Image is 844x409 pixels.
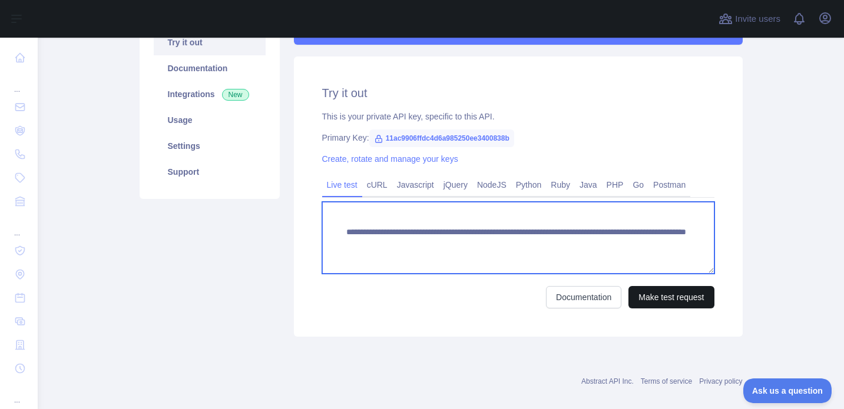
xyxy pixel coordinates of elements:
[9,71,28,94] div: ...
[743,378,832,403] iframe: Toggle Customer Support
[716,9,783,28] button: Invite users
[546,175,575,194] a: Ruby
[628,286,714,308] button: Make test request
[154,107,266,133] a: Usage
[699,377,742,385] a: Privacy policy
[641,377,692,385] a: Terms of service
[154,29,266,55] a: Try it out
[154,133,266,159] a: Settings
[546,286,621,308] a: Documentation
[575,175,602,194] a: Java
[581,377,634,385] a: Abstract API Inc.
[154,81,266,107] a: Integrations New
[322,111,714,122] div: This is your private API key, specific to this API.
[322,175,362,194] a: Live test
[472,175,511,194] a: NodeJS
[369,129,514,147] span: 11ac9906ffdc4d6a985250ee3400838b
[322,132,714,144] div: Primary Key:
[735,12,780,26] span: Invite users
[222,89,249,101] span: New
[602,175,628,194] a: PHP
[648,175,690,194] a: Postman
[392,175,439,194] a: Javascript
[154,55,266,81] a: Documentation
[511,175,547,194] a: Python
[9,214,28,238] div: ...
[322,154,458,164] a: Create, rotate and manage your keys
[628,175,648,194] a: Go
[322,85,714,101] h2: Try it out
[9,381,28,405] div: ...
[154,159,266,185] a: Support
[362,175,392,194] a: cURL
[439,175,472,194] a: jQuery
